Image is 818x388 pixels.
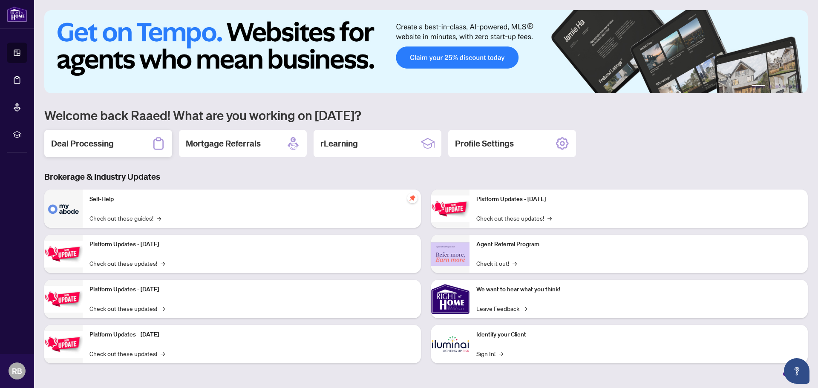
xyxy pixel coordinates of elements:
[476,195,801,204] p: Platform Updates - [DATE]
[44,331,83,358] img: Platform Updates - July 8, 2025
[407,193,418,203] span: pushpin
[476,213,552,223] a: Check out these updates!→
[161,349,165,358] span: →
[89,259,165,268] a: Check out these updates!→
[44,171,808,183] h3: Brokerage & Industry Updates
[44,107,808,123] h1: Welcome back Raaed! What are you working on [DATE]?
[476,349,503,358] a: Sign In!→
[752,85,765,88] button: 1
[89,349,165,358] a: Check out these updates!→
[476,304,527,313] a: Leave Feedback→
[513,259,517,268] span: →
[7,6,27,22] img: logo
[161,259,165,268] span: →
[161,304,165,313] span: →
[44,190,83,228] img: Self-Help
[547,213,552,223] span: →
[44,286,83,313] img: Platform Updates - July 21, 2025
[789,85,792,88] button: 5
[51,138,114,149] h2: Deal Processing
[44,10,808,93] img: Slide 0
[89,240,414,249] p: Platform Updates - [DATE]
[796,85,799,88] button: 6
[89,304,165,313] a: Check out these updates!→
[775,85,779,88] button: 3
[431,242,469,266] img: Agent Referral Program
[431,325,469,363] img: Identify your Client
[89,330,414,339] p: Platform Updates - [DATE]
[455,138,514,149] h2: Profile Settings
[782,85,786,88] button: 4
[431,280,469,318] img: We want to hear what you think!
[769,85,772,88] button: 2
[320,138,358,149] h2: rLearning
[157,213,161,223] span: →
[89,213,161,223] a: Check out these guides!→
[431,195,469,222] img: Platform Updates - June 23, 2025
[499,349,503,358] span: →
[476,240,801,249] p: Agent Referral Program
[784,358,809,384] button: Open asap
[186,138,261,149] h2: Mortgage Referrals
[476,285,801,294] p: We want to hear what you think!
[476,330,801,339] p: Identify your Client
[12,365,22,377] span: RB
[476,259,517,268] a: Check it out!→
[44,241,83,267] img: Platform Updates - September 16, 2025
[89,285,414,294] p: Platform Updates - [DATE]
[89,195,414,204] p: Self-Help
[523,304,527,313] span: →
